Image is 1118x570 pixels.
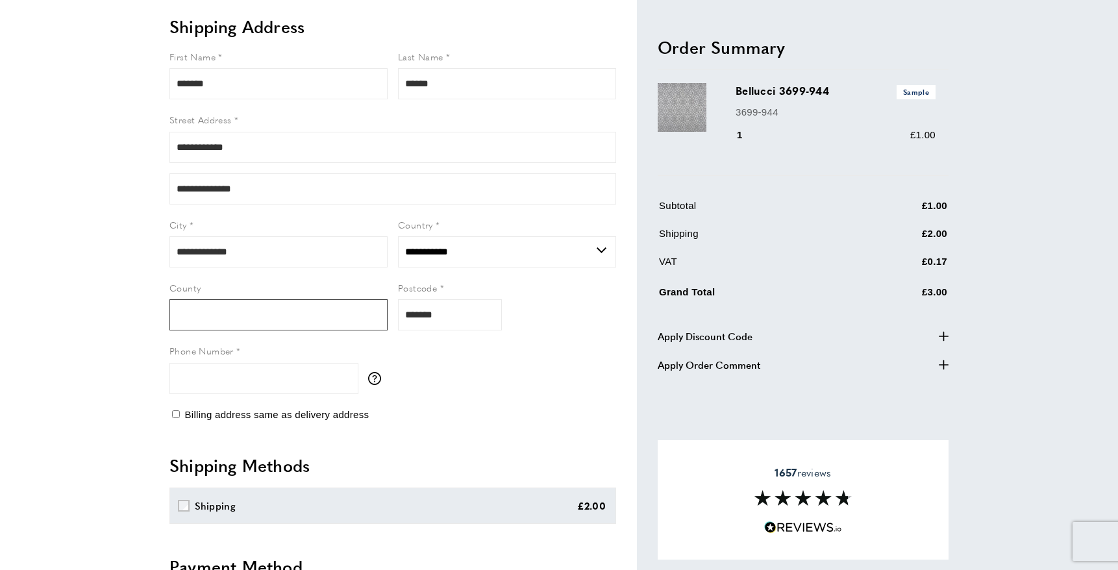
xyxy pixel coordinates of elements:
span: Apply Discount Code [658,328,752,343]
span: Country [398,218,433,231]
td: £0.17 [858,254,947,279]
img: Reviews.io 5 stars [764,521,842,534]
span: Street Address [169,113,232,126]
span: County [169,281,201,294]
td: Shipping [659,226,856,251]
img: Reviews section [754,490,852,506]
h3: Bellucci 3699-944 [736,83,936,99]
span: Billing address same as delivery address [184,409,369,420]
div: £2.00 [577,498,606,514]
span: Postcode [398,281,437,294]
h2: Shipping Address [169,15,616,38]
td: £2.00 [858,226,947,251]
span: £1.00 [910,129,936,140]
span: reviews [775,466,831,479]
strong: 1657 [775,465,797,480]
td: VAT [659,254,856,279]
span: Sample [897,85,936,99]
span: Last Name [398,50,443,63]
h2: Shipping Methods [169,454,616,477]
td: £1.00 [858,198,947,223]
input: Billing address same as delivery address [172,410,180,418]
div: Shipping [195,498,236,514]
p: 3699-944 [736,104,936,119]
td: Grand Total [659,282,856,310]
span: First Name [169,50,216,63]
h2: Order Summary [658,35,949,58]
td: £3.00 [858,282,947,310]
span: Phone Number [169,344,234,357]
td: Subtotal [659,198,856,223]
span: Apply Order Comment [658,356,760,372]
button: More information [368,372,388,385]
div: 1 [736,127,761,143]
img: Bellucci 3699-944 [658,83,706,132]
span: City [169,218,187,231]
